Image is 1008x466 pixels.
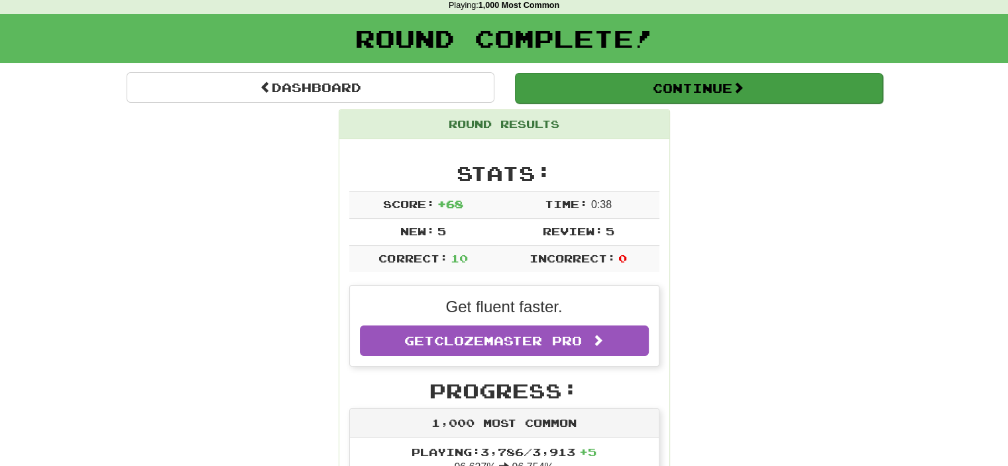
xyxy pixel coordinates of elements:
span: Correct: [378,252,447,264]
span: 5 [606,225,614,237]
span: New: [400,225,435,237]
span: + 68 [437,198,463,210]
span: Review: [542,225,602,237]
span: 10 [451,252,468,264]
h2: Progress: [349,380,659,402]
h2: Stats: [349,162,659,184]
div: Round Results [339,110,669,139]
span: Incorrect: [530,252,616,264]
strong: 1,000 Most Common [478,1,559,10]
span: 5 [437,225,446,237]
span: Time: [545,198,588,210]
h1: Round Complete! [5,25,1003,52]
span: 0 [618,252,627,264]
span: Playing: 3,786 / 3,913 [412,445,596,458]
span: 0 : 38 [591,199,612,210]
span: Score: [383,198,435,210]
a: GetClozemaster Pro [360,325,649,356]
a: Dashboard [127,72,494,103]
p: Get fluent faster. [360,296,649,318]
span: + 5 [579,445,596,458]
div: 1,000 Most Common [350,409,659,438]
button: Continue [515,73,883,103]
span: Clozemaster Pro [434,333,582,348]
